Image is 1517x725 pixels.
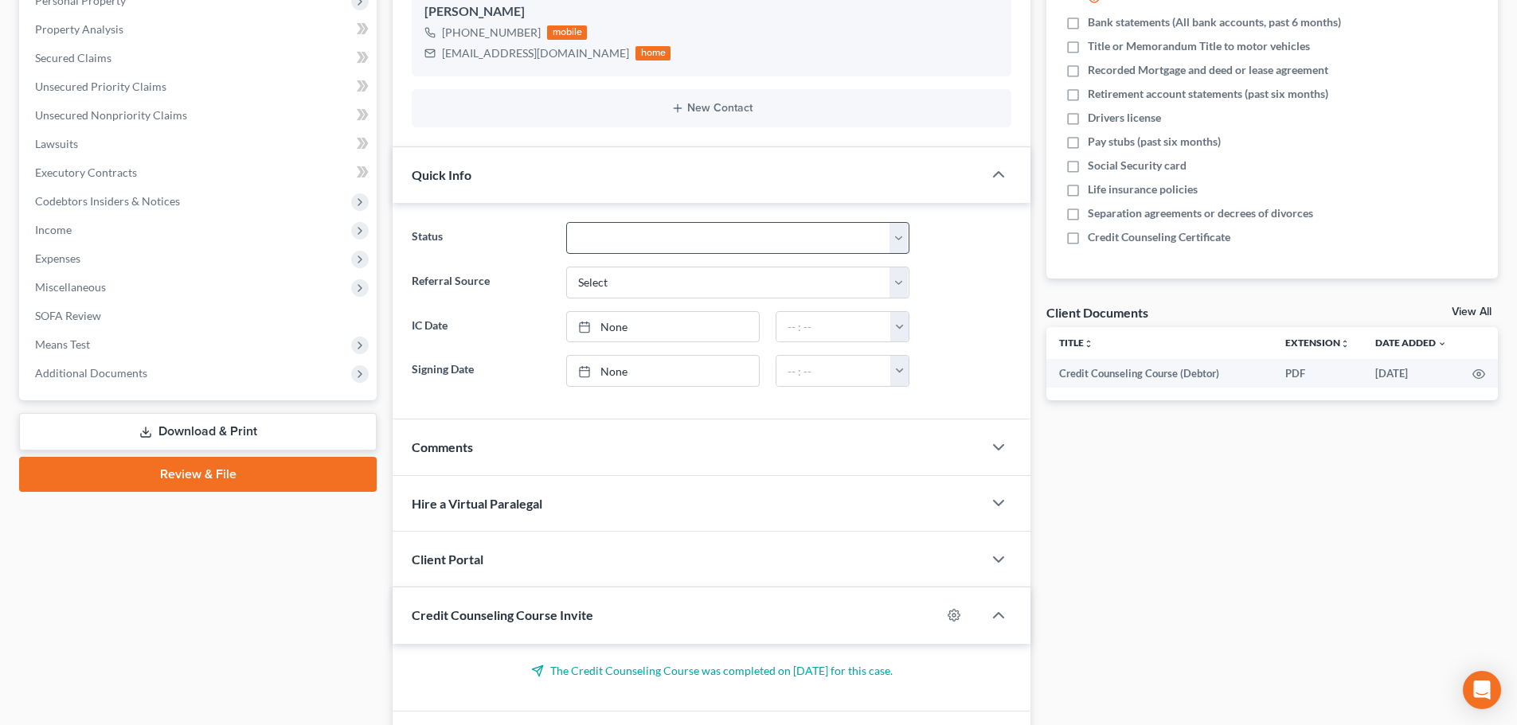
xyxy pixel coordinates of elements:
[567,356,759,386] a: None
[1088,110,1161,126] span: Drivers license
[412,439,473,454] span: Comments
[35,22,123,36] span: Property Analysis
[1059,337,1093,349] a: Titleunfold_more
[1088,158,1187,173] span: Social Security card
[35,137,78,150] span: Lawsuits
[1437,339,1447,349] i: expand_more
[424,2,999,21] div: [PERSON_NAME]
[22,158,377,187] a: Executory Contracts
[22,302,377,330] a: SOFA Review
[424,102,999,115] button: New Contact
[1363,359,1460,388] td: [DATE]
[35,366,147,380] span: Additional Documents
[412,167,471,182] span: Quick Info
[412,552,483,567] span: Client Portal
[404,267,557,298] label: Referral Source
[1046,304,1148,321] div: Client Documents
[776,312,891,342] input: -- : --
[1340,339,1350,349] i: unfold_more
[1463,671,1501,709] div: Open Intercom Messenger
[1273,359,1363,388] td: PDF
[35,108,187,122] span: Unsecured Nonpriority Claims
[567,312,759,342] a: None
[35,280,106,294] span: Miscellaneous
[19,457,377,492] a: Review & File
[412,496,542,511] span: Hire a Virtual Paralegal
[404,311,557,343] label: IC Date
[404,355,557,387] label: Signing Date
[442,25,541,41] div: [PHONE_NUMBER]
[35,194,180,208] span: Codebtors Insiders & Notices
[412,663,1011,679] p: The Credit Counseling Course was completed on [DATE] for this case.
[35,251,80,265] span: Expenses
[1088,62,1328,78] span: Recorded Mortgage and deed or lease agreement
[547,25,587,40] div: mobile
[442,45,629,61] div: [EMAIL_ADDRESS][DOMAIN_NAME]
[35,223,72,236] span: Income
[1088,181,1198,197] span: Life insurance policies
[1088,86,1328,102] span: Retirement account statements (past six months)
[22,44,377,72] a: Secured Claims
[22,15,377,44] a: Property Analysis
[1046,359,1273,388] td: Credit Counseling Course (Debtor)
[35,337,90,351] span: Means Test
[412,607,593,622] span: Credit Counseling Course Invite
[776,356,891,386] input: -- : --
[35,80,166,93] span: Unsecured Priority Claims
[22,72,377,101] a: Unsecured Priority Claims
[635,46,671,60] div: home
[22,101,377,130] a: Unsecured Nonpriority Claims
[1088,205,1313,221] span: Separation agreements or decrees of divorces
[1088,134,1221,150] span: Pay stubs (past six months)
[35,51,111,64] span: Secured Claims
[1088,38,1310,54] span: Title or Memorandum Title to motor vehicles
[1088,229,1230,245] span: Credit Counseling Certificate
[19,413,377,450] a: Download & Print
[1084,339,1093,349] i: unfold_more
[22,130,377,158] a: Lawsuits
[1285,337,1350,349] a: Extensionunfold_more
[1452,306,1492,318] a: View All
[35,309,101,322] span: SOFA Review
[1375,337,1447,349] a: Date Added expand_more
[404,222,557,254] label: Status
[35,166,137,179] span: Executory Contracts
[1088,14,1341,30] span: Bank statements (All bank accounts, past 6 months)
